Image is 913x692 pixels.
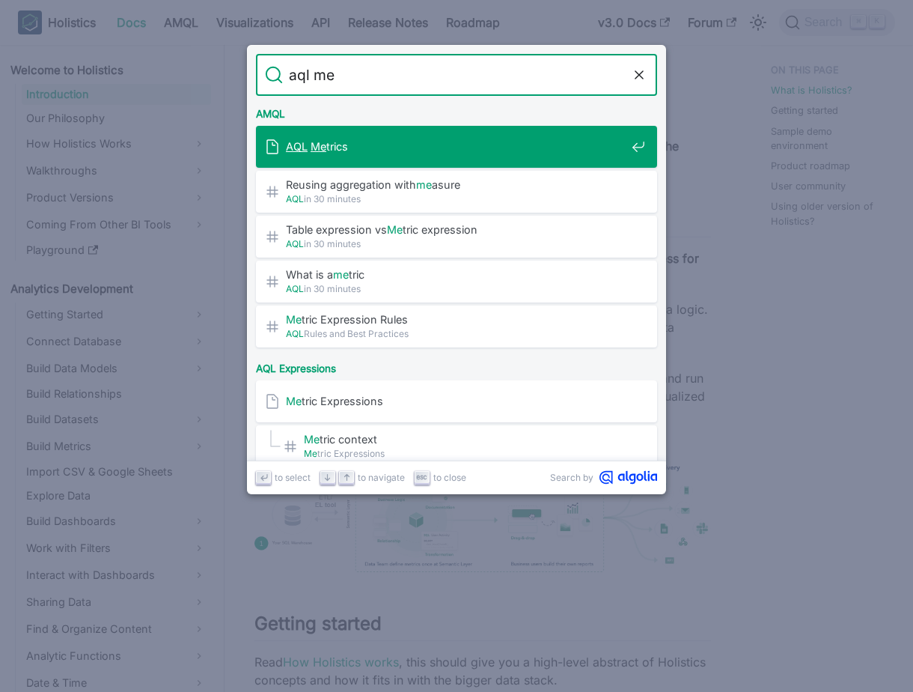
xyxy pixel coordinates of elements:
span: Search by [550,470,593,485]
mark: Me [304,433,320,446]
svg: Arrow down [322,472,333,483]
mark: AQL [286,328,304,339]
a: Metric context​Metric Expressions [256,425,657,467]
span: What is a tric​ [286,267,626,282]
span: in 30 minutes [286,192,626,206]
svg: Enter key [258,472,269,483]
mark: AQL [286,140,308,153]
span: in 30 minutes [286,237,626,251]
mark: Me [286,395,302,407]
mark: AQL [286,193,304,204]
a: Search byAlgolia [550,470,657,485]
span: tric Expressions [304,446,626,461]
svg: Algolia [599,470,657,485]
span: Table expression vs tric expression​ [286,222,626,237]
a: Metric Expressions [256,380,657,422]
span: to select [275,470,311,485]
span: to navigate [358,470,405,485]
span: to close [433,470,466,485]
span: Reusing aggregation with asure​ [286,177,626,192]
span: tric Expressions [286,394,626,408]
mark: AQL [286,238,304,249]
mark: AQL [286,283,304,294]
span: Rules and Best Practices [286,327,626,341]
button: Clear the query [630,66,648,84]
mark: Me [387,223,403,236]
input: Search docs [283,54,630,96]
span: trics [286,139,626,154]
mark: me [416,178,432,191]
a: Reusing aggregation withmeasure​AQLin 30 minutes [256,171,657,213]
span: in 30 minutes [286,282,626,296]
a: Table expression vsMetric expression​AQLin 30 minutes [256,216,657,258]
svg: Escape key [416,472,427,483]
mark: Me [311,140,326,153]
mark: Me [304,448,317,459]
mark: me [333,268,349,281]
div: AQL Expressions [253,350,660,380]
a: What is ametric​AQLin 30 minutes [256,261,657,303]
mark: Me [286,313,302,326]
a: AQL Metrics [256,126,657,168]
svg: Arrow up [341,472,352,483]
span: tric Expression Rules​ [286,312,626,327]
a: Metric Expression Rules​AQLRules and Best Practices [256,306,657,347]
span: tric context​ [304,432,626,446]
div: AMQL [253,96,660,126]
